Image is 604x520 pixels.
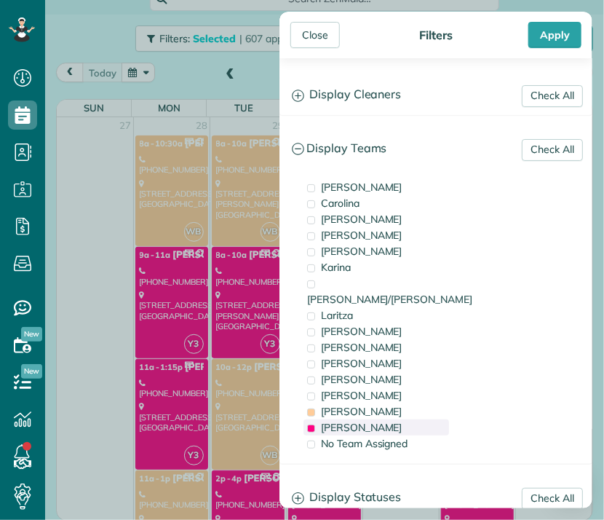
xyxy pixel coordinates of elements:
[280,76,592,114] a: Display Cleaners
[21,327,42,342] span: New
[321,405,402,418] span: [PERSON_NAME]
[415,28,457,42] div: Filters
[21,364,42,379] span: New
[522,139,583,161] a: Check All
[522,488,583,510] a: Check All
[321,421,402,434] span: [PERSON_NAME]
[321,309,353,322] span: Laritza
[307,293,472,306] span: [PERSON_NAME]/[PERSON_NAME]
[321,229,402,242] span: [PERSON_NAME]
[321,437,408,450] span: No Team Assigned
[321,373,402,386] span: [PERSON_NAME]
[321,357,402,370] span: [PERSON_NAME]
[321,261,351,274] span: Karina
[321,341,402,354] span: [PERSON_NAME]
[280,479,592,516] a: Display Statuses
[280,130,592,168] a: Display Teams
[290,22,340,48] div: Close
[321,213,402,226] span: [PERSON_NAME]
[321,181,402,194] span: [PERSON_NAME]
[528,22,581,48] div: Apply
[321,325,402,338] span: [PERSON_NAME]
[522,85,583,107] a: Check All
[321,197,359,210] span: Carolina
[321,245,402,258] span: [PERSON_NAME]
[321,389,402,402] span: [PERSON_NAME]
